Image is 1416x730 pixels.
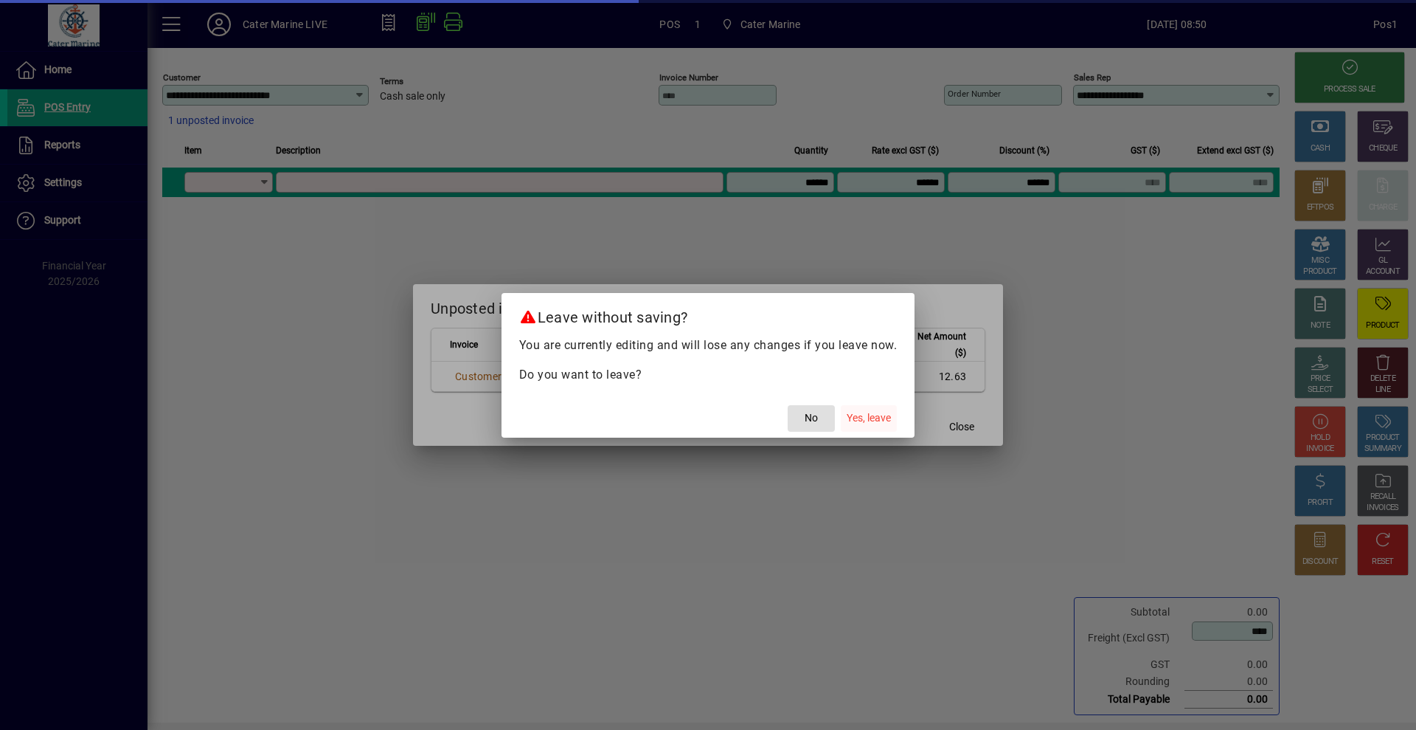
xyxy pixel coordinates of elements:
[841,405,897,432] button: Yes, leave
[502,293,915,336] h2: Leave without saving?
[519,366,898,384] p: Do you want to leave?
[805,410,818,426] span: No
[788,405,835,432] button: No
[847,410,891,426] span: Yes, leave
[519,337,898,354] p: You are currently editing and will lose any changes if you leave now.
